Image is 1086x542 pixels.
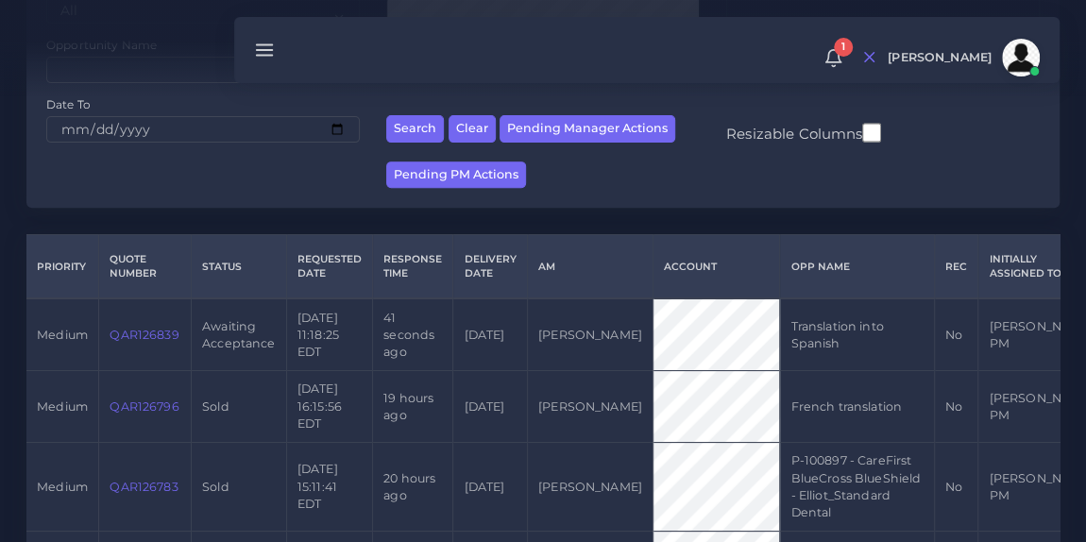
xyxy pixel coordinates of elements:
button: Pending Manager Actions [500,115,675,143]
a: 1 [817,48,850,68]
td: [PERSON_NAME] [527,298,653,370]
td: [DATE] 11:18:25 EDT [286,298,372,370]
td: No [934,371,977,443]
td: No [934,443,977,532]
button: Search [386,115,444,143]
td: Awaiting Acceptance [191,298,286,370]
span: medium [37,399,88,414]
td: French translation [780,371,935,443]
a: QAR126783 [110,480,178,494]
td: [DATE] [453,298,527,370]
td: No [934,298,977,370]
input: Resizable Columns [862,121,881,144]
th: AM [527,235,653,299]
td: Translation into Spanish [780,298,935,370]
a: QAR126796 [110,399,178,414]
td: P-100897 - CareFirst BlueCross BlueShield - Elliot_Standard Dental [780,443,935,532]
td: [DATE] [453,371,527,443]
th: Account [653,235,779,299]
td: 19 hours ago [373,371,453,443]
td: [DATE] [453,443,527,532]
th: REC [934,235,977,299]
td: [DATE] 15:11:41 EDT [286,443,372,532]
th: Delivery Date [453,235,527,299]
td: 20 hours ago [373,443,453,532]
td: [PERSON_NAME] [527,443,653,532]
td: [DATE] 16:15:56 EDT [286,371,372,443]
th: Priority [26,235,99,299]
td: Sold [191,443,286,532]
label: Date To [46,96,91,112]
img: avatar [1002,39,1040,76]
span: medium [37,480,88,494]
th: Opp Name [780,235,935,299]
td: [PERSON_NAME] [527,371,653,443]
span: [PERSON_NAME] [888,52,992,64]
label: Resizable Columns [726,121,881,144]
button: Pending PM Actions [386,161,526,189]
th: Requested Date [286,235,372,299]
a: [PERSON_NAME]avatar [878,39,1046,76]
button: Clear [449,115,496,143]
span: medium [37,328,88,342]
th: Quote Number [99,235,192,299]
th: Response Time [373,235,453,299]
th: Status [191,235,286,299]
td: Sold [191,371,286,443]
a: QAR126839 [110,328,178,342]
td: 41 seconds ago [373,298,453,370]
span: 1 [834,38,853,57]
